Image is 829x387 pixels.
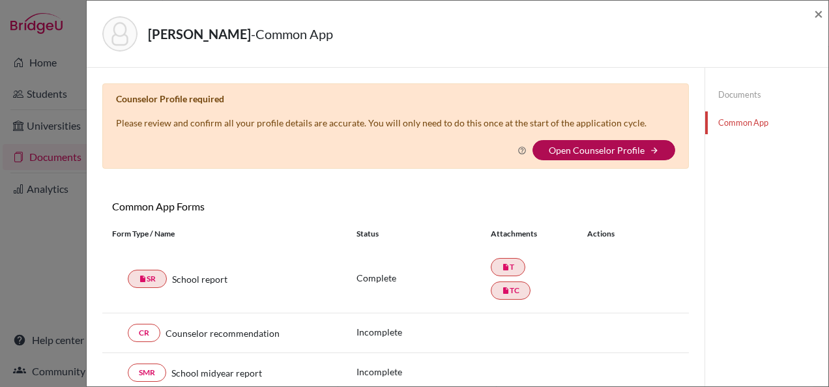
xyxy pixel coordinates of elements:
[650,146,659,155] i: arrow_forward
[532,140,675,160] button: Open Counselor Profilearrow_forward
[251,26,333,42] span: - Common App
[705,83,828,106] a: Documents
[356,228,491,240] div: Status
[491,258,525,276] a: insert_drive_fileT
[128,324,160,342] a: CR
[491,228,572,240] div: Attachments
[356,271,491,285] p: Complete
[116,116,647,130] p: Please review and confirm all your profile details are accurate. You will only need to do this on...
[502,287,510,294] i: insert_drive_file
[814,4,823,23] span: ×
[549,145,645,156] a: Open Counselor Profile
[116,93,224,104] b: Counselor Profile required
[356,325,491,339] p: Incomplete
[502,263,510,271] i: insert_drive_file
[491,281,531,300] a: insert_drive_fileTC
[172,272,227,286] span: School report
[356,365,491,379] p: Incomplete
[148,26,251,42] strong: [PERSON_NAME]
[166,326,280,340] span: Counselor recommendation
[171,366,262,380] span: School midyear report
[128,364,166,382] a: SMR
[102,200,396,212] h6: Common App Forms
[705,111,828,134] a: Common App
[102,228,347,240] div: Form Type / Name
[572,228,652,240] div: Actions
[139,275,147,283] i: insert_drive_file
[128,270,167,288] a: insert_drive_fileSR
[814,6,823,21] button: Close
